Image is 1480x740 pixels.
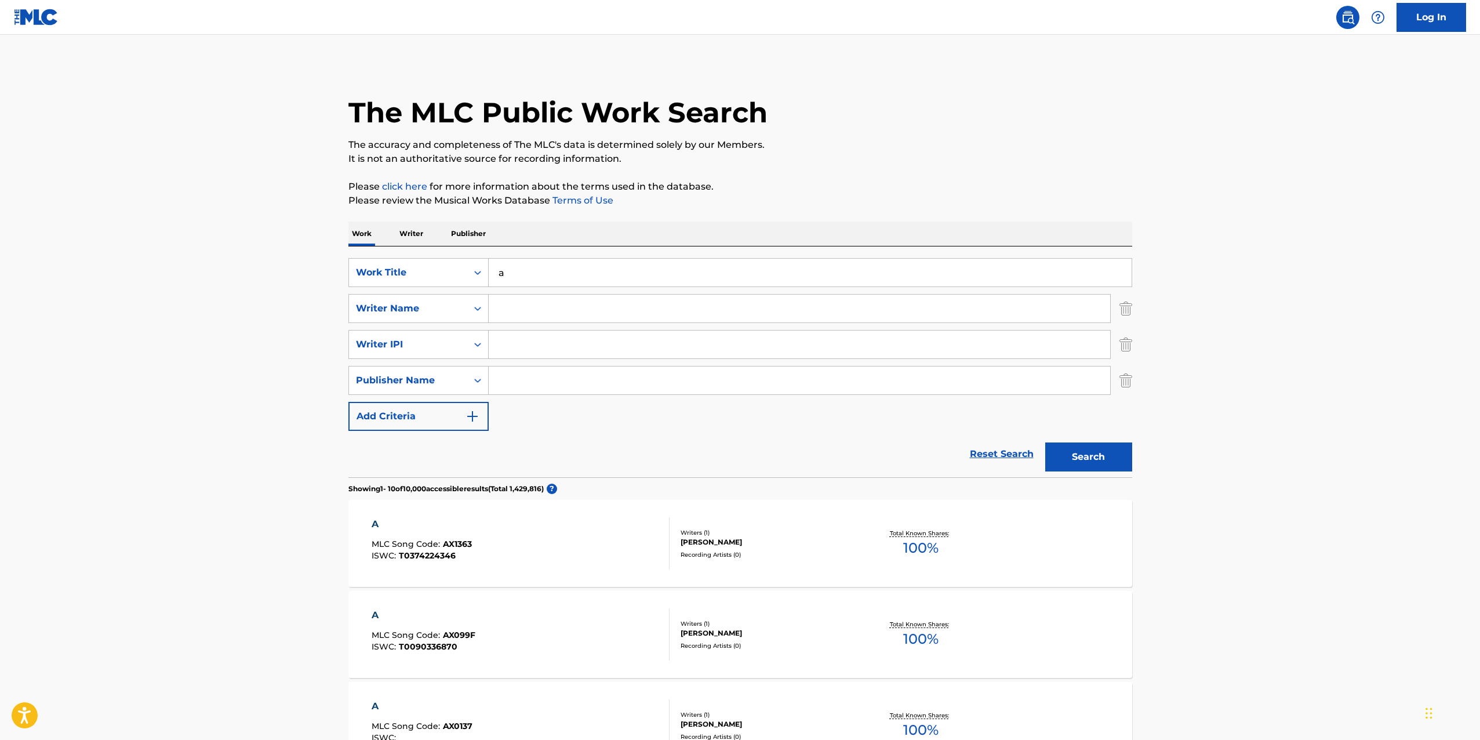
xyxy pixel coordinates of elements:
p: Total Known Shares: [890,529,952,538]
div: Work Title [356,266,460,280]
div: Writers ( 1 ) [681,710,856,719]
span: T0374224346 [399,550,456,561]
img: Delete Criterion [1119,366,1132,395]
a: click here [382,181,427,192]
span: AX1363 [443,539,472,549]
div: Writers ( 1 ) [681,528,856,537]
p: Publisher [448,222,489,246]
a: Public Search [1336,6,1359,29]
span: ISWC : [372,641,399,652]
div: Writer Name [356,302,460,315]
span: T0090336870 [399,641,457,652]
div: Writer IPI [356,338,460,351]
span: MLC Song Code : [372,539,443,549]
div: A [372,517,472,531]
p: Please for more information about the terms used in the database. [348,180,1132,194]
div: Help [1366,6,1390,29]
a: Log In [1397,3,1466,32]
p: It is not an authoritative source for recording information. [348,152,1132,166]
img: search [1341,10,1355,24]
a: Reset Search [964,441,1039,467]
span: 100 % [903,629,939,650]
span: ? [547,484,557,494]
img: Delete Criterion [1119,330,1132,359]
button: Add Criteria [348,402,489,431]
h1: The MLC Public Work Search [348,95,768,130]
div: [PERSON_NAME] [681,537,856,547]
div: A [372,699,472,713]
div: Writers ( 1 ) [681,619,856,628]
button: Search [1045,442,1132,471]
span: AX0137 [443,721,472,731]
div: [PERSON_NAME] [681,719,856,730]
div: Recording Artists ( 0 ) [681,641,856,650]
div: Drag [1426,696,1432,731]
p: Please review the Musical Works Database [348,194,1132,208]
p: Writer [396,222,427,246]
img: MLC Logo [14,9,59,26]
p: Work [348,222,375,246]
div: Recording Artists ( 0 ) [681,550,856,559]
span: AX099F [443,630,475,640]
span: 100 % [903,538,939,558]
iframe: Chat Widget [1422,684,1480,740]
p: Total Known Shares: [890,620,952,629]
form: Search Form [348,258,1132,477]
p: Showing 1 - 10 of 10,000 accessible results (Total 1,429,816 ) [348,484,544,494]
img: 9d2ae6d4665cec9f34b9.svg [466,409,479,423]
span: ISWC : [372,550,399,561]
div: A [372,608,475,622]
p: Total Known Shares: [890,711,952,720]
div: Publisher Name [356,373,460,387]
img: Delete Criterion [1119,294,1132,323]
a: Terms of Use [550,195,613,206]
a: AMLC Song Code:AX1363ISWC:T0374224346Writers (1)[PERSON_NAME]Recording Artists (0)Total Known Sha... [348,500,1132,587]
img: help [1371,10,1385,24]
a: AMLC Song Code:AX099FISWC:T0090336870Writers (1)[PERSON_NAME]Recording Artists (0)Total Known Sha... [348,591,1132,678]
span: MLC Song Code : [372,721,443,731]
span: MLC Song Code : [372,630,443,640]
div: [PERSON_NAME] [681,628,856,639]
p: The accuracy and completeness of The MLC's data is determined solely by our Members. [348,138,1132,152]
